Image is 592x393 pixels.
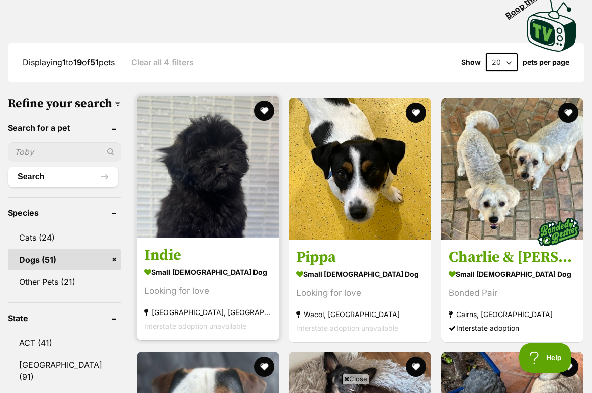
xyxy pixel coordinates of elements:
[296,324,398,332] span: Interstate adoption unavailable
[8,227,121,248] a: Cats (24)
[441,98,583,240] img: Charlie & Isa - Maltese Dog
[449,321,576,335] div: Interstate adoption
[8,271,121,292] a: Other Pets (21)
[8,123,121,132] header: Search for a pet
[296,307,424,321] strong: Wacol, [GEOGRAPHIC_DATA]
[8,97,121,111] h3: Refine your search
[449,286,576,300] div: Bonded Pair
[131,58,194,67] a: Clear all 4 filters
[137,96,279,238] img: Indie - Shih Tzu x Poodle (Miniature) Dog
[8,249,121,270] a: Dogs (51)
[8,208,121,217] header: Species
[289,240,431,342] a: Pippa small [DEMOGRAPHIC_DATA] Dog Looking for love Wacol, [GEOGRAPHIC_DATA] Interstate adoption ...
[254,357,274,377] button: favourite
[296,267,424,281] strong: small [DEMOGRAPHIC_DATA] Dog
[461,58,481,66] span: Show
[406,103,427,123] button: favourite
[406,357,427,377] button: favourite
[73,57,82,67] strong: 19
[289,98,431,240] img: Pippa - Jack Russell Terrier Dog
[441,240,583,342] a: Charlie & [PERSON_NAME] small [DEMOGRAPHIC_DATA] Dog Bonded Pair Cairns, [GEOGRAPHIC_DATA] Inters...
[144,265,272,279] strong: small [DEMOGRAPHIC_DATA] Dog
[533,207,583,257] img: bonded besties
[254,101,274,121] button: favourite
[296,286,424,300] div: Looking for love
[23,57,115,67] span: Displaying to of pets
[8,354,121,387] a: [GEOGRAPHIC_DATA] (91)
[449,307,576,321] strong: Cairns, [GEOGRAPHIC_DATA]
[144,284,272,298] div: Looking for love
[144,322,246,330] span: Interstate adoption unavailable
[144,305,272,319] strong: [GEOGRAPHIC_DATA], [GEOGRAPHIC_DATA]
[144,246,272,265] h3: Indie
[8,167,118,187] button: Search
[8,332,121,353] a: ACT (41)
[449,248,576,267] h3: Charlie & [PERSON_NAME]
[342,374,369,384] span: Close
[296,248,424,267] h3: Pippa
[8,313,121,323] header: State
[519,343,572,373] iframe: Help Scout Beacon - Open
[449,267,576,281] strong: small [DEMOGRAPHIC_DATA] Dog
[137,238,279,340] a: Indie small [DEMOGRAPHIC_DATA] Dog Looking for love [GEOGRAPHIC_DATA], [GEOGRAPHIC_DATA] Intersta...
[8,142,121,162] input: Toby
[62,57,66,67] strong: 1
[90,57,99,67] strong: 51
[523,58,569,66] label: pets per page
[558,103,578,123] button: favourite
